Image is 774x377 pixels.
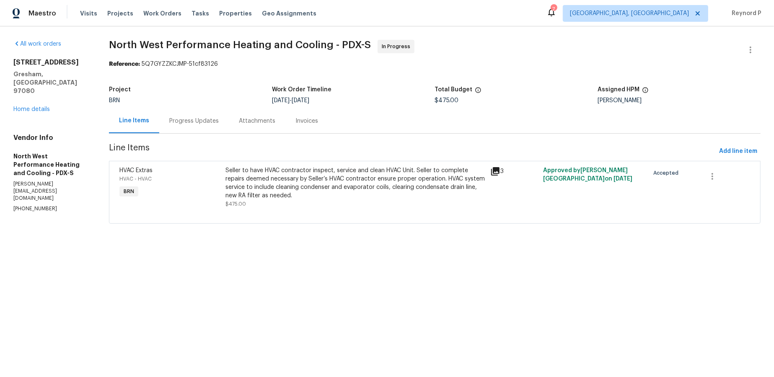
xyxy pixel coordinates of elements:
h5: Gresham, [GEOGRAPHIC_DATA] 97080 [13,70,89,95]
p: [PERSON_NAME][EMAIL_ADDRESS][DOMAIN_NAME] [13,181,89,202]
span: The total cost of line items that have been proposed by Opendoor. This sum includes line items th... [475,87,481,98]
div: Seller to have HVAC contractor inspect, service and clean HVAC Unit. Seller to complete repairs d... [225,166,485,200]
span: BRN [120,187,137,196]
span: $475.00 [435,98,458,103]
div: Invoices [295,117,318,125]
div: 5Q7GYZZKCJMP-51cf83126 [109,60,761,68]
div: Progress Updates [169,117,219,125]
span: [DATE] [272,98,290,103]
span: Approved by [PERSON_NAME][GEOGRAPHIC_DATA] on [543,168,632,182]
span: HVAC Extras [119,168,153,173]
span: Projects [107,9,133,18]
span: Maestro [28,9,56,18]
div: Attachments [239,117,275,125]
span: The hpm assigned to this work order. [642,87,649,98]
span: [DATE] [292,98,309,103]
a: All work orders [13,41,61,47]
h5: Work Order Timeline [272,87,332,93]
span: Properties [219,9,252,18]
span: North West Performance Heating and Cooling - PDX-S [109,40,371,50]
span: BRN [109,98,120,103]
h5: Assigned HPM [598,87,639,93]
span: Tasks [192,10,209,16]
span: $475.00 [225,201,246,207]
div: 7 [551,5,557,13]
button: Add line item [716,144,761,159]
div: Line Items [119,116,149,125]
span: - [272,98,309,103]
span: Visits [80,9,97,18]
span: Work Orders [143,9,181,18]
span: Line Items [109,144,716,159]
h2: [STREET_ADDRESS] [13,58,89,67]
p: [PHONE_NUMBER] [13,205,89,212]
span: [GEOGRAPHIC_DATA], [GEOGRAPHIC_DATA] [570,9,689,18]
div: [PERSON_NAME] [598,98,761,103]
span: Add line item [719,146,757,157]
span: Reynord P [728,9,761,18]
span: [DATE] [614,176,632,182]
a: Home details [13,106,50,112]
h5: Project [109,87,131,93]
span: HVAC - HVAC [119,176,152,181]
h4: Vendor Info [13,134,89,142]
h5: North West Performance Heating and Cooling - PDX-S [13,152,89,177]
span: Accepted [653,169,682,177]
div: 3 [490,166,538,176]
h5: Total Budget [435,87,472,93]
span: Geo Assignments [262,9,316,18]
b: Reference: [109,61,140,67]
span: In Progress [382,42,414,51]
